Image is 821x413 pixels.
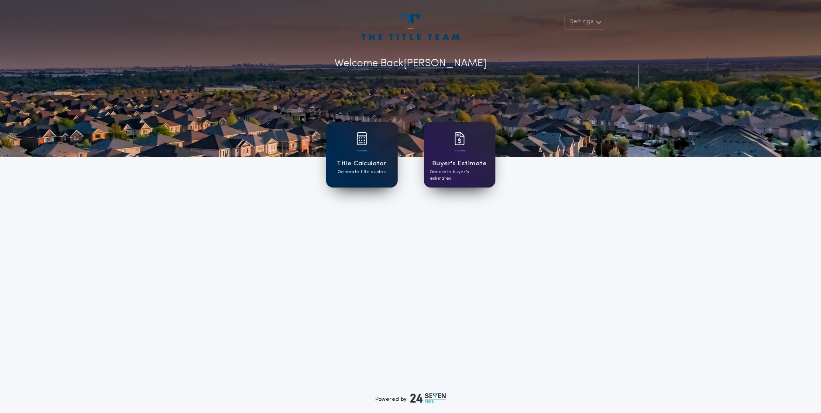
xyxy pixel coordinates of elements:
img: account-logo [361,14,459,40]
button: Settings [564,14,605,30]
h1: Buyer's Estimate [432,159,487,169]
p: Welcome Back [PERSON_NAME] [334,56,487,72]
p: Generate title quotes [338,169,385,175]
h1: Title Calculator [337,159,386,169]
div: Powered by [375,393,446,403]
a: card iconTitle CalculatorGenerate title quotes [326,122,398,188]
img: card icon [357,132,367,145]
a: card iconBuyer's EstimateGenerate buyer's estimates [424,122,495,188]
img: logo [410,393,446,403]
img: card icon [454,132,465,145]
p: Generate buyer's estimates [430,169,489,182]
